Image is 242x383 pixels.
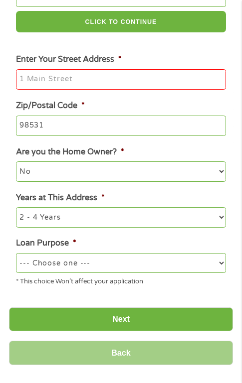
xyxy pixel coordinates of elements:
label: Loan Purpose [16,238,76,249]
input: Next [9,307,233,332]
input: Back [9,341,233,365]
button: CLICK TO CONTINUE [16,11,226,32]
label: Are you the Home Owner? [16,147,124,157]
label: Zip/Postal Code [16,101,84,111]
input: 1 Main Street [16,69,226,90]
label: Enter Your Street Address [16,54,121,65]
div: * This choice Won’t affect your application [16,273,226,286]
label: Years at This Address [16,193,104,203]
